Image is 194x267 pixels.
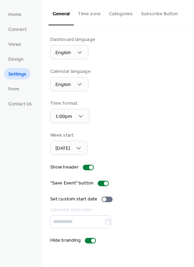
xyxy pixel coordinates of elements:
[4,23,31,35] a: Connect
[50,68,91,75] div: Calendar language
[4,8,26,20] a: Home
[4,83,23,94] a: Form
[8,11,21,18] span: Home
[50,132,86,139] div: Week start
[50,100,88,107] div: Time format
[50,36,95,43] div: Dashboard language
[55,48,71,58] span: English
[50,164,79,171] div: Show header
[50,196,97,203] div: Set custom start date
[8,41,21,48] span: Views
[4,98,36,109] a: Contact Us
[8,86,19,93] span: Form
[8,71,26,78] span: Settings
[8,101,32,108] span: Contact Us
[50,206,184,214] div: Calendar start date
[8,26,27,33] span: Connect
[4,68,30,79] a: Settings
[55,144,70,153] span: [DATE]
[50,180,94,187] div: "Save Event" button
[55,80,71,89] span: English
[55,112,72,121] span: 1:00pm
[4,53,28,64] a: Design
[8,56,24,63] span: Design
[50,237,81,244] div: Hide branding
[4,38,25,50] a: Views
